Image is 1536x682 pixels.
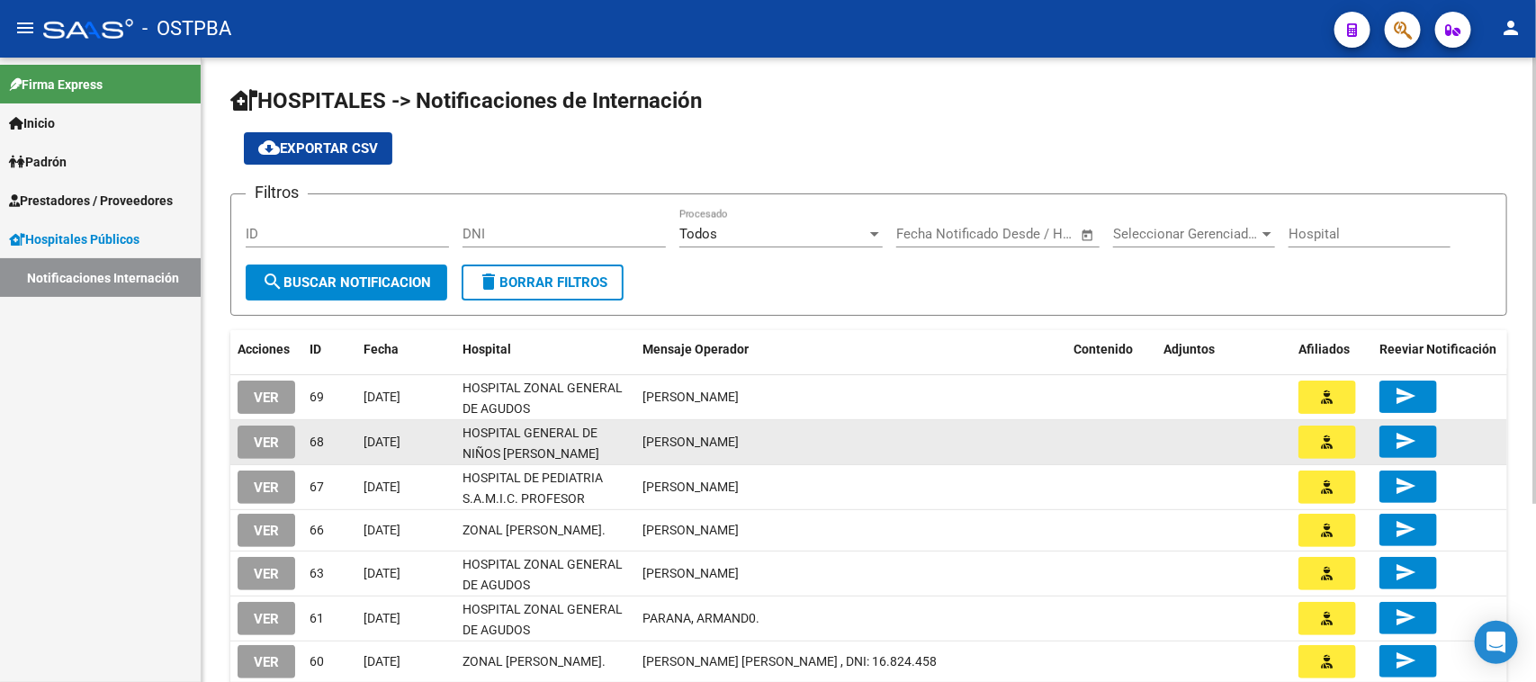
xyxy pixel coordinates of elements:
span: HOSPITAL ZONAL GENERAL DE AGUDOS [PERSON_NAME] [463,557,623,613]
button: VER [238,381,295,414]
span: MANSILLA SOFIA [642,390,739,404]
span: 68 [310,435,324,449]
datatable-header-cell: Fecha [356,330,455,369]
span: 66 [310,523,324,537]
button: Borrar Filtros [462,265,624,301]
span: Hospitales Públicos [9,229,139,249]
span: Borrar Filtros [478,274,607,291]
mat-icon: send [1395,430,1416,452]
span: 63 [310,566,324,580]
span: PAEZ OSCAR ALFREDO , DNI: 16.824.458 [642,654,937,669]
datatable-header-cell: Hospital [455,330,635,369]
mat-icon: send [1395,561,1416,583]
span: HOSPITALES -> Notificaciones de Internación [230,88,702,113]
mat-icon: send [1395,650,1416,671]
button: VER [238,557,295,590]
span: Padrón [9,152,67,172]
span: 60 [310,654,324,669]
mat-icon: menu [14,17,36,39]
mat-icon: delete [478,271,499,292]
div: Open Intercom Messenger [1475,621,1518,664]
mat-icon: send [1395,518,1416,540]
span: Exportar CSV [258,140,378,157]
span: - OSTPBA [142,9,231,49]
div: [DATE] [364,651,448,672]
span: Seleccionar Gerenciador [1113,226,1259,242]
span: HOSPITAL DE PEDIATRIA S.A.M.I.C. PROFESOR [PERSON_NAME][GEOGRAPHIC_DATA] [463,471,603,546]
span: Adjuntos [1163,342,1215,356]
span: ZONAL [PERSON_NAME]. [463,654,606,669]
span: OVIEDO MICAELA [642,523,739,537]
span: Reeviar Notificación [1379,342,1496,356]
datatable-header-cell: Afiliados [1291,330,1372,369]
span: VER [254,523,279,539]
span: ESPINOZA IZABELLA [642,435,739,449]
mat-icon: search [262,271,283,292]
button: VER [238,514,295,547]
button: VER [238,645,295,678]
span: Hospital [463,342,511,356]
span: SANABRIA YAMILA [642,566,739,580]
mat-icon: person [1500,17,1522,39]
span: VER [254,480,279,496]
span: HOSPITAL GENERAL DE NIÑOS [PERSON_NAME] [463,426,599,461]
span: Todos [679,226,717,242]
span: Firma Express [9,75,103,94]
span: VER [254,654,279,670]
datatable-header-cell: Reeviar Notificación [1372,330,1507,369]
mat-icon: send [1395,606,1416,628]
mat-icon: send [1395,385,1416,407]
button: VER [238,426,295,459]
div: [DATE] [364,432,448,453]
span: SANTUCHO ESCOBAR NICOLAS [642,480,739,494]
input: Fecha inicio [896,226,969,242]
div: [DATE] [364,387,448,408]
span: 69 [310,390,324,404]
span: VER [254,611,279,627]
span: Inicio [9,113,55,133]
span: Acciones [238,342,290,356]
span: VER [254,390,279,406]
button: Buscar Notificacion [246,265,447,301]
span: VER [254,435,279,451]
datatable-header-cell: Contenido [1066,330,1156,369]
span: 67 [310,480,324,494]
div: [DATE] [364,608,448,629]
datatable-header-cell: ID [302,330,356,369]
span: ID [310,342,321,356]
button: VER [238,471,295,504]
div: [DATE] [364,563,448,584]
h3: Filtros [246,180,308,205]
datatable-header-cell: Adjuntos [1156,330,1291,369]
span: HOSPITAL ZONAL GENERAL DE AGUDOS [PERSON_NAME] [463,602,623,658]
mat-icon: send [1395,475,1416,497]
datatable-header-cell: Acciones [230,330,302,369]
span: VER [254,566,279,582]
button: Exportar CSV [244,132,392,165]
span: HOSPITAL ZONAL GENERAL DE AGUDOS DESCENTRALIZADO EVITA PUEBLO [463,381,623,456]
button: VER [238,602,295,635]
span: PARANA, ARMAND0. [642,611,759,625]
mat-icon: cloud_download [258,137,280,158]
span: ZONAL [PERSON_NAME]. [463,523,606,537]
span: Contenido [1073,342,1133,356]
span: Buscar Notificacion [262,274,431,291]
input: Fecha fin [985,226,1073,242]
span: Fecha [364,342,399,356]
span: 61 [310,611,324,625]
button: Open calendar [1078,225,1099,246]
span: Prestadores / Proveedores [9,191,173,211]
div: [DATE] [364,520,448,541]
span: Mensaje Operador [642,342,749,356]
datatable-header-cell: Mensaje Operador [635,330,1066,369]
span: Afiliados [1298,342,1350,356]
div: [DATE] [364,477,448,498]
